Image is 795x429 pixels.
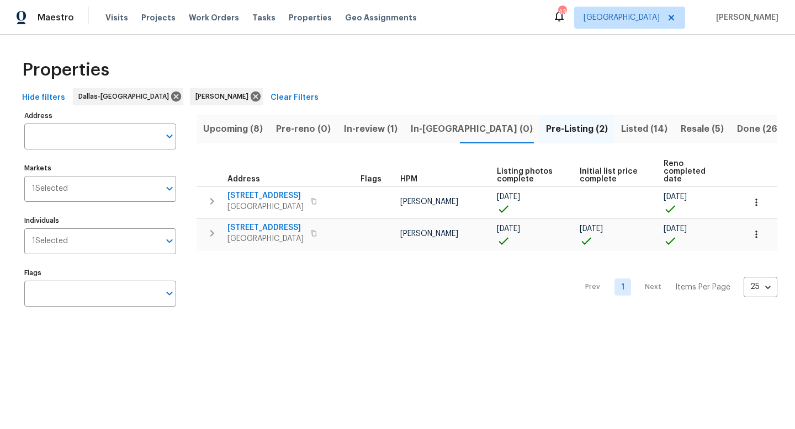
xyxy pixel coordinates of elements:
[344,121,397,137] span: In-review (1)
[400,175,417,183] span: HPM
[400,198,458,206] span: [PERSON_NAME]
[22,65,109,76] span: Properties
[190,88,263,105] div: [PERSON_NAME]
[24,270,176,276] label: Flags
[411,121,533,137] span: In-[GEOGRAPHIC_DATA] (0)
[614,278,631,296] a: Goto page 1
[664,225,687,233] span: [DATE]
[584,12,660,23] span: [GEOGRAPHIC_DATA]
[78,91,173,102] span: Dallas-[GEOGRAPHIC_DATA]
[546,121,608,137] span: Pre-Listing (2)
[345,12,417,23] span: Geo Assignments
[580,168,645,183] span: Initial list price complete
[252,14,275,22] span: Tasks
[361,175,381,183] span: Flags
[664,193,687,201] span: [DATE]
[38,12,74,23] span: Maestro
[227,201,304,212] span: [GEOGRAPHIC_DATA]
[18,88,70,108] button: Hide filters
[558,7,566,18] div: 43
[227,190,304,201] span: [STREET_ADDRESS]
[32,237,68,246] span: 1 Selected
[580,225,603,233] span: [DATE]
[737,121,787,137] span: Done (269)
[162,286,177,301] button: Open
[227,222,304,233] span: [STREET_ADDRESS]
[141,12,176,23] span: Projects
[289,12,332,23] span: Properties
[162,128,177,144] button: Open
[497,193,520,201] span: [DATE]
[227,233,304,244] span: [GEOGRAPHIC_DATA]
[32,184,68,194] span: 1 Selected
[24,165,176,171] label: Markets
[227,175,260,183] span: Address
[24,112,176,119] label: Address
[675,282,730,293] p: Items Per Page
[22,91,65,105] span: Hide filters
[664,160,725,183] span: Reno completed date
[203,121,263,137] span: Upcoming (8)
[575,257,777,318] nav: Pagination Navigation
[621,121,667,137] span: Listed (14)
[73,88,183,105] div: Dallas-[GEOGRAPHIC_DATA]
[400,230,458,238] span: [PERSON_NAME]
[271,91,319,105] span: Clear Filters
[195,91,253,102] span: [PERSON_NAME]
[189,12,239,23] span: Work Orders
[681,121,724,137] span: Resale (5)
[744,272,777,301] div: 25
[162,233,177,249] button: Open
[712,12,778,23] span: [PERSON_NAME]
[24,217,176,224] label: Individuals
[276,121,331,137] span: Pre-reno (0)
[162,181,177,196] button: Open
[105,12,128,23] span: Visits
[497,168,561,183] span: Listing photos complete
[497,225,520,233] span: [DATE]
[266,88,323,108] button: Clear Filters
